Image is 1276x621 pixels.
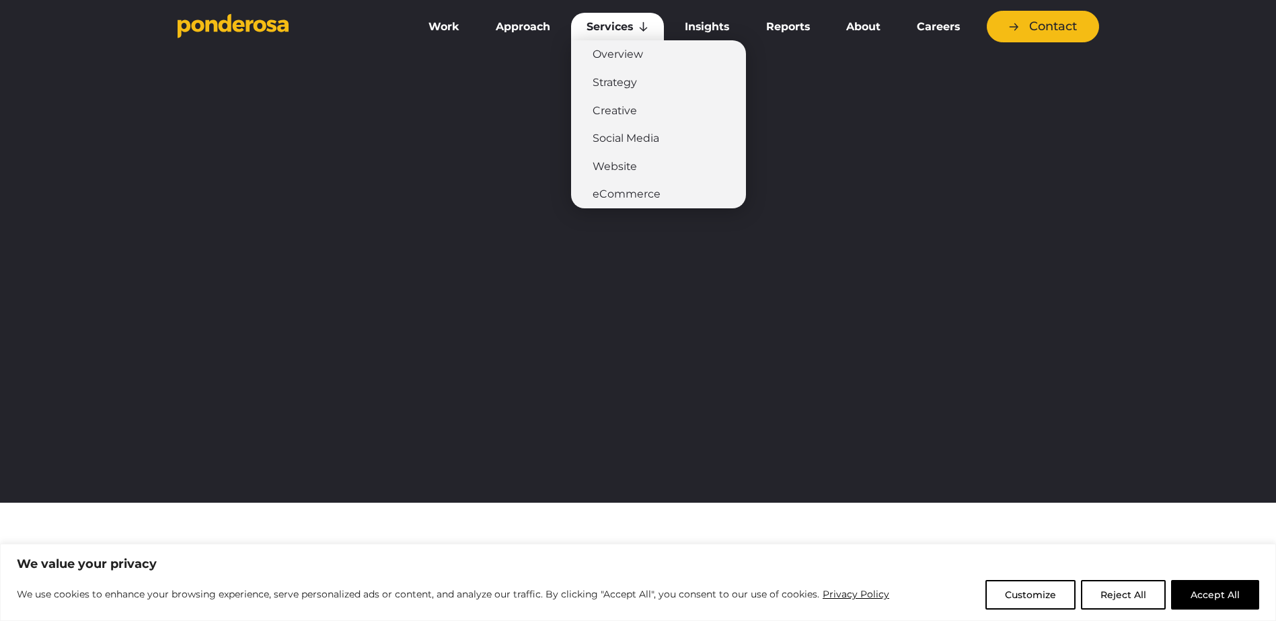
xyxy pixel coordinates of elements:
button: Customize [985,580,1076,610]
a: Strategy [571,69,746,97]
a: eCommerce [571,180,746,208]
a: Creative [571,97,746,125]
a: Work [413,13,475,41]
a: Privacy Policy [822,586,890,602]
a: Services [571,13,664,41]
button: Reject All [1081,580,1166,610]
a: Website [571,153,746,181]
a: About [831,13,896,41]
a: Go to homepage [178,13,393,40]
a: Reports [751,13,825,41]
a: Overview [571,40,746,69]
p: We use cookies to enhance your browsing experience, serve personalized ads or content, and analyz... [17,586,890,602]
a: Social Media [571,124,746,153]
button: Accept All [1171,580,1259,610]
a: Contact [987,11,1099,42]
p: We value your privacy [17,556,1259,572]
a: Careers [901,13,975,41]
a: Approach [480,13,566,41]
a: Insights [669,13,745,41]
